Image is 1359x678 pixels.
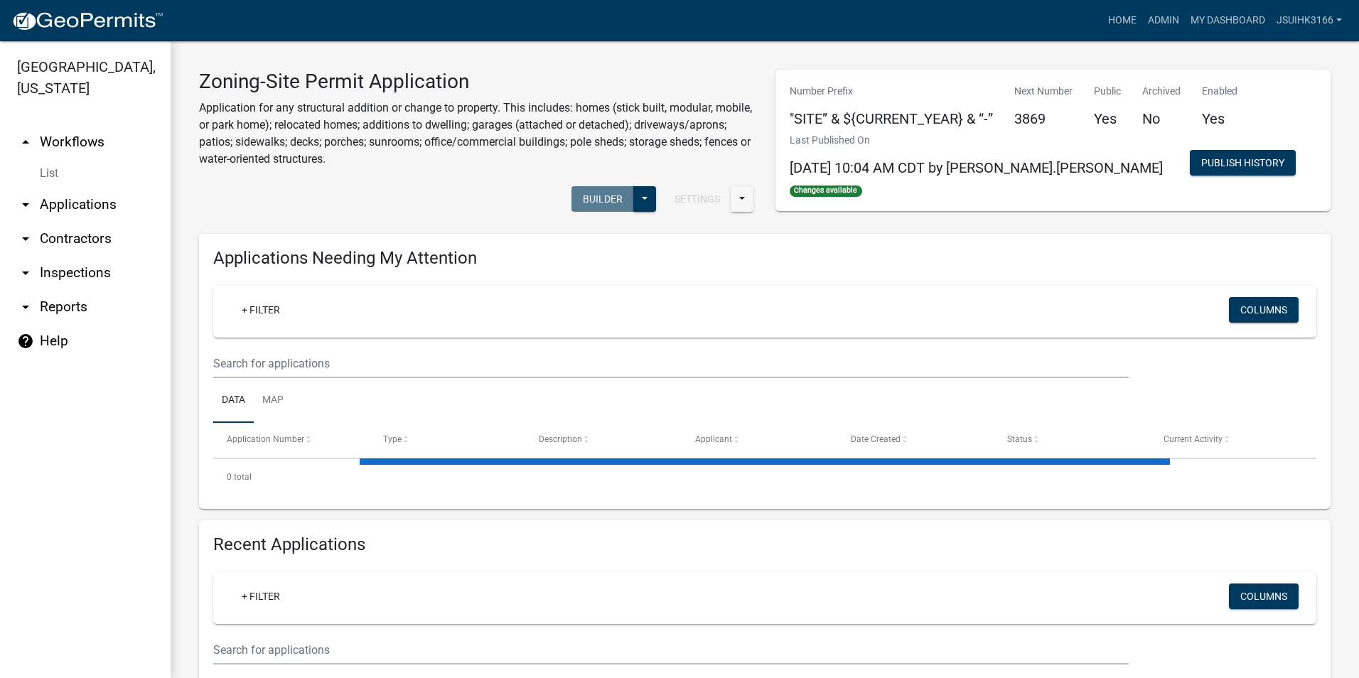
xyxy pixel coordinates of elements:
[213,534,1316,555] h4: Recent Applications
[1102,7,1142,34] a: Home
[1185,7,1271,34] a: My Dashboard
[17,230,34,247] i: arrow_drop_down
[663,186,731,212] button: Settings
[383,434,402,444] span: Type
[790,159,1163,176] span: [DATE] 10:04 AM CDT by [PERSON_NAME].[PERSON_NAME]
[1094,84,1121,99] p: Public
[1190,150,1296,176] button: Publish History
[213,378,254,424] a: Data
[17,134,34,151] i: arrow_drop_up
[1007,434,1032,444] span: Status
[1164,434,1223,444] span: Current Activity
[213,423,370,457] datatable-header-cell: Application Number
[254,378,292,424] a: Map
[1190,158,1296,170] wm-modal-confirm: Workflow Publish History
[227,434,304,444] span: Application Number
[1149,423,1306,457] datatable-header-cell: Current Activity
[17,333,34,350] i: help
[1014,110,1073,127] h5: 3869
[790,133,1163,148] p: Last Published On
[1202,110,1237,127] h5: Yes
[682,423,838,457] datatable-header-cell: Applicant
[1229,583,1299,609] button: Columns
[1014,84,1073,99] p: Next Number
[1142,110,1181,127] h5: No
[17,264,34,281] i: arrow_drop_down
[1229,297,1299,323] button: Columns
[851,434,901,444] span: Date Created
[213,635,1129,664] input: Search for applications
[1142,7,1185,34] a: Admin
[790,110,993,127] h5: "SITE” & ${CURRENT_YEAR} & “-”
[571,186,634,212] button: Builder
[790,84,993,99] p: Number Prefix
[1094,110,1121,127] h5: Yes
[1142,84,1181,99] p: Archived
[1271,7,1348,34] a: Jsuihk3166
[1202,84,1237,99] p: Enabled
[695,434,732,444] span: Applicant
[213,459,1316,495] div: 0 total
[525,423,682,457] datatable-header-cell: Description
[370,423,526,457] datatable-header-cell: Type
[213,248,1316,269] h4: Applications Needing My Attention
[230,297,291,323] a: + Filter
[994,423,1150,457] datatable-header-cell: Status
[199,99,754,168] p: Application for any structural addition or change to property. This includes: homes (stick built,...
[790,185,862,197] span: Changes available
[199,70,754,94] h3: Zoning-Site Permit Application
[230,583,291,609] a: + Filter
[539,434,582,444] span: Description
[17,298,34,316] i: arrow_drop_down
[17,196,34,213] i: arrow_drop_down
[213,349,1129,378] input: Search for applications
[837,423,994,457] datatable-header-cell: Date Created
